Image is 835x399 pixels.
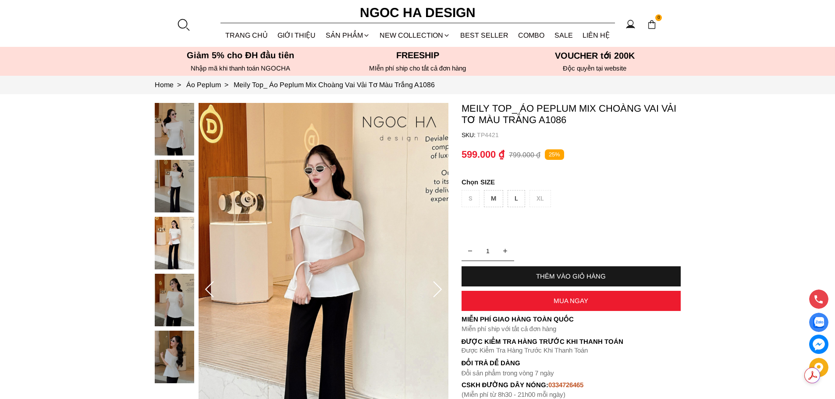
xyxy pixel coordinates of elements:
font: Giảm 5% cho ĐH đầu tiên [187,50,294,60]
h6: MIễn phí ship cho tất cả đơn hàng [332,64,504,72]
img: Meily Top_ Áo Peplum Mix Choàng Vai Vải Tơ Màu Trắng A1086_mini_1 [155,160,194,212]
img: Display image [813,317,824,328]
a: Link to Home [155,81,186,88]
p: Meily Top_ Áo Peplum Mix Choàng Vai Vải Tơ Màu Trắng A1086 [462,103,681,126]
a: TRANG CHỦ [220,24,273,47]
p: Được Kiểm Tra Hàng Trước Khi Thanh Toán [462,338,681,346]
h6: Đổi trả dễ dàng [462,359,681,367]
a: Link to Meily Top_ Áo Peplum Mix Choàng Vai Vải Tơ Màu Trắng A1086 [234,81,435,88]
div: SẢN PHẨM [321,24,375,47]
input: Quantity input [462,242,514,260]
img: Meily Top_ Áo Peplum Mix Choàng Vai Vải Tơ Màu Trắng A1086_mini_2 [155,217,194,269]
font: Freeship [396,50,439,60]
img: Meily Top_ Áo Peplum Mix Choàng Vai Vải Tơ Màu Trắng A1086_mini_0 [155,103,194,155]
a: Link to Áo Peplum [186,81,234,88]
h6: SKU: [462,131,477,138]
a: LIÊN HỆ [578,24,615,47]
img: Meily Top_ Áo Peplum Mix Choàng Vai Vải Tơ Màu Trắng A1086_mini_4 [155,331,194,383]
img: Meily Top_ Áo Peplum Mix Choàng Vai Vải Tơ Màu Trắng A1086_mini_3 [155,274,194,326]
div: M [484,190,503,207]
a: GIỚI THIỆU [273,24,321,47]
font: Miễn phí giao hàng toàn quốc [462,315,574,323]
font: (Miễn phí từ 8h30 - 21h00 mỗi ngày) [462,391,565,398]
a: Ngoc Ha Design [352,2,483,23]
h6: Độc quyền tại website [509,64,681,72]
div: L [508,190,525,207]
a: NEW COLLECTION [375,24,455,47]
p: 599.000 ₫ [462,149,505,160]
div: MUA NGAY [462,297,681,304]
font: cskh đường dây nóng: [462,381,549,388]
a: SALE [550,24,578,47]
h5: VOUCHER tới 200K [509,50,681,61]
a: BEST SELLER [455,24,514,47]
font: Đổi sản phẩm trong vòng 7 ngày [462,369,554,377]
p: Được Kiểm Tra Hàng Trước Khi Thanh Toán [462,346,681,354]
font: Miễn phí ship với tất cả đơn hàng [462,325,556,332]
font: Nhập mã khi thanh toán NGOCHA [191,64,290,72]
span: > [174,81,185,88]
font: 0334726465 [548,381,583,388]
span: 0 [655,14,662,21]
a: messenger [809,335,828,354]
a: Combo [513,24,550,47]
p: SIZE [462,178,681,186]
p: 799.000 ₫ [509,151,540,159]
img: img-CART-ICON-ksit0nf1 [647,20,657,29]
a: Display image [809,313,828,332]
span: > [221,81,232,88]
p: 25% [545,149,564,160]
p: TP4421 [477,131,681,138]
div: THÊM VÀO GIỎ HÀNG [462,272,681,280]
